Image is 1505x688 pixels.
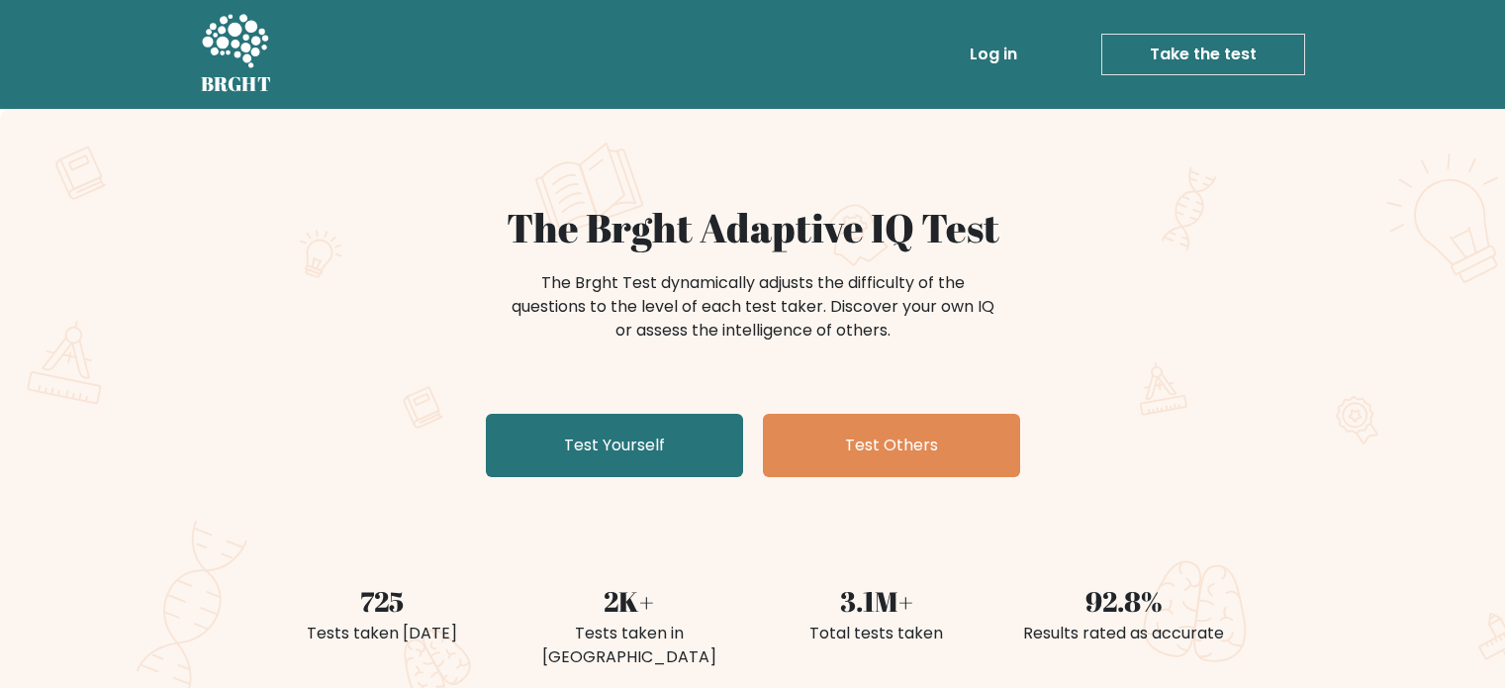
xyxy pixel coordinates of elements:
a: Log in [962,35,1025,74]
a: Test Yourself [486,414,743,477]
div: 2K+ [517,580,741,622]
h5: BRGHT [201,72,272,96]
a: BRGHT [201,8,272,101]
div: 92.8% [1012,580,1236,622]
div: Tests taken in [GEOGRAPHIC_DATA] [517,622,741,669]
div: 725 [270,580,494,622]
div: Tests taken [DATE] [270,622,494,645]
a: Test Others [763,414,1020,477]
div: Results rated as accurate [1012,622,1236,645]
a: Take the test [1101,34,1305,75]
div: Total tests taken [765,622,988,645]
div: The Brght Test dynamically adjusts the difficulty of the questions to the level of each test take... [506,271,1000,343]
div: 3.1M+ [765,580,988,622]
h1: The Brght Adaptive IQ Test [270,204,1236,251]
